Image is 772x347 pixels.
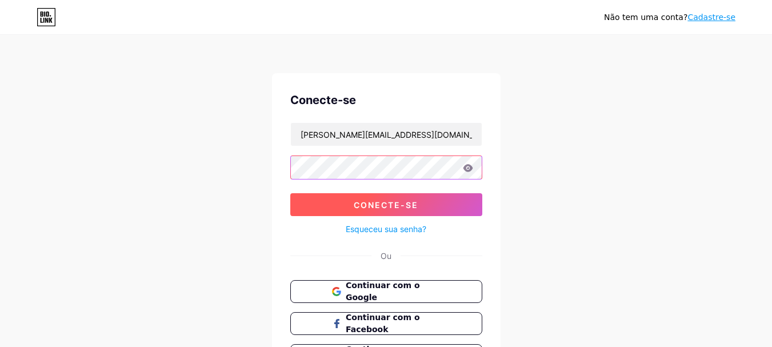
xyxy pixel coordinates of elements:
font: Conecte-se [290,93,356,107]
input: Nome de usuário [291,123,482,146]
font: Conecte-se [354,200,418,210]
button: Conecte-se [290,193,482,216]
button: Continuar com o Facebook [290,312,482,335]
font: Continuar com o Facebook [346,313,420,334]
button: Continuar com o Google [290,280,482,303]
font: Ou [381,251,391,261]
a: Cadastre-se [687,13,735,22]
font: Continuar com o Google [346,281,420,302]
font: Esqueceu sua senha? [346,224,426,234]
a: Esqueceu sua senha? [346,223,426,235]
font: Não tem uma conta? [604,13,687,22]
